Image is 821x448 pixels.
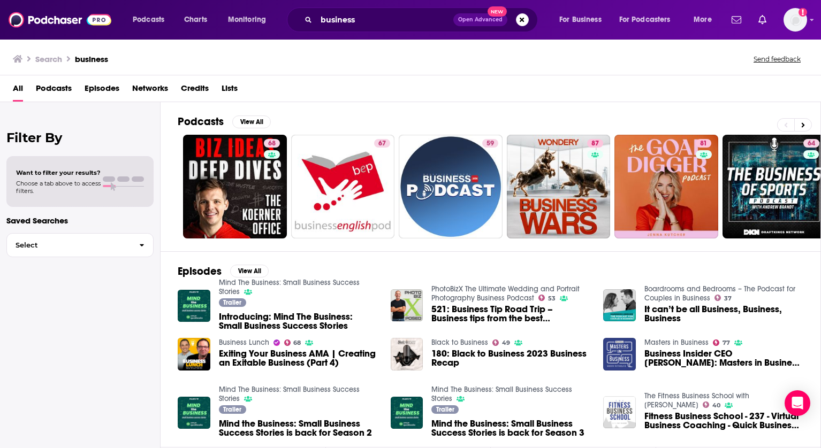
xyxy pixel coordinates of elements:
[6,233,154,257] button: Select
[181,80,209,102] a: Credits
[644,349,803,367] span: Business Insider CEO [PERSON_NAME]: Masters in Business (Audio)
[391,338,423,370] img: 180: Black to Business 2023 Business Recap
[13,80,23,102] a: All
[297,7,548,32] div: Search podcasts, credits, & more...
[703,401,720,408] a: 40
[378,138,386,149] span: 67
[16,180,101,195] span: Choose a tab above to access filters.
[559,12,602,27] span: For Business
[9,10,111,30] img: Podchaser - Follow, Share and Rate Podcasts
[754,11,771,29] a: Show notifications dropdown
[132,80,168,102] a: Networks
[431,349,590,367] a: 180: Black to Business 2023 Business Recap
[507,135,611,238] a: 87
[178,290,210,322] img: Introducing: Mind The Business: Small Business Success Stories
[785,390,810,416] div: Open Intercom Messenger
[458,17,503,22] span: Open Advanced
[492,339,510,346] a: 49
[587,139,603,148] a: 87
[784,8,807,32] img: User Profile
[644,338,709,347] a: Masters in Business
[36,80,72,102] a: Podcasts
[603,289,636,322] img: It can’t be all Business, Business, Business
[644,305,803,323] span: It can’t be all Business, Business, Business
[35,54,62,64] h3: Search
[223,299,241,306] span: Trailer
[219,349,378,367] a: Exiting Your Business AMA | Creating an Exitable Business (Part 4)
[644,284,795,303] a: Boardrooms and Bedrooms – The Podcast for Couples in Business
[232,115,271,128] button: View All
[219,338,269,347] a: Business Lunch
[264,139,280,148] a: 68
[431,385,572,403] a: Mind The Business: Small Business Success Stories
[125,11,178,28] button: open menu
[177,11,214,28] a: Charts
[603,396,636,429] img: Fitness Business School - 237 - Virtual Business Coaching - Quick Business Fixes
[228,12,266,27] span: Monitoring
[603,338,636,370] img: Business Insider CEO Henry Blodget: Masters in Business (Audio)
[784,8,807,32] span: Logged in as Mark.Hayward
[178,265,269,278] a: EpisodesView All
[219,278,360,296] a: Mind The Business: Small Business Success Stories
[178,397,210,429] img: Mind the Business: Small Business Success Stories is back for Season 2
[700,138,707,149] span: 81
[178,115,224,128] h2: Podcasts
[724,296,732,301] span: 37
[723,341,730,345] span: 77
[482,139,498,148] a: 59
[714,295,732,301] a: 37
[696,139,711,148] a: 81
[750,55,804,64] button: Send feedback
[612,11,686,28] button: open menu
[431,305,590,323] a: 521: Business Tip Road Trip – Business tips from the best photography business podcasts
[284,339,301,346] a: 68
[391,397,423,429] img: Mind the Business: Small Business Success Stories is back for Season 3
[316,11,453,28] input: Search podcasts, credits, & more...
[644,412,803,430] a: Fitness Business School - 237 - Virtual Business Coaching - Quick Business Fixes
[178,338,210,370] img: Exiting Your Business AMA | Creating an Exitable Business (Part 4)
[184,12,207,27] span: Charts
[713,339,730,346] a: 77
[538,295,556,301] a: 53
[803,139,819,148] a: 64
[219,312,378,330] a: Introducing: Mind The Business: Small Business Success Stories
[291,135,395,238] a: 67
[453,13,507,26] button: Open AdvancedNew
[436,406,454,413] span: Trailer
[502,341,510,345] span: 49
[230,265,269,277] button: View All
[431,419,590,437] a: Mind the Business: Small Business Success Stories is back for Season 3
[6,130,154,145] h2: Filter By
[178,265,222,278] h2: Episodes
[222,80,238,102] a: Lists
[75,54,108,64] h3: business
[178,115,271,128] a: PodcastsView All
[552,11,615,28] button: open menu
[219,385,360,403] a: Mind The Business: Small Business Success Stories
[591,138,599,149] span: 87
[488,6,507,17] span: New
[7,242,131,249] span: Select
[614,135,718,238] a: 81
[486,138,494,149] span: 59
[85,80,119,102] a: Episodes
[221,11,280,28] button: open menu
